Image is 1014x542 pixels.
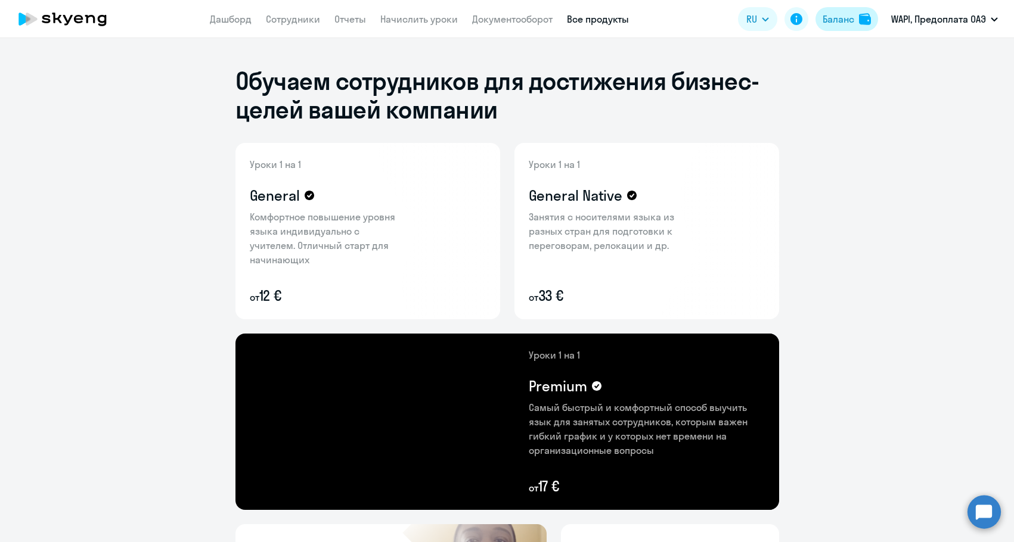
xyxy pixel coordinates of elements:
[363,334,779,510] img: premium-content-bg.png
[529,157,684,172] p: Уроки 1 на 1
[529,348,765,362] p: Уроки 1 на 1
[746,12,757,26] span: RU
[823,12,854,26] div: Баланс
[380,13,458,25] a: Начислить уроки
[859,13,871,25] img: balance
[529,400,765,457] p: Самый быстрый и комфортный способ выучить язык для занятых сотрудников, которым важен гибкий граф...
[529,482,538,494] small: от
[250,186,300,205] h4: General
[885,5,1004,33] button: WAPI, Предоплата ОАЭ
[529,376,587,395] h4: Premium
[738,7,777,31] button: RU
[529,291,538,303] small: от
[529,476,765,496] p: 17 €
[472,13,553,25] a: Документооборот
[514,143,702,319] img: general-native-content-bg.png
[266,13,320,25] a: Сотрудники
[529,210,684,253] p: Занятия с носителями языка из разных стран для подготовки к переговорам, релокации и др.
[250,291,259,303] small: от
[891,12,986,26] p: WAPI, Предоплата ОАЭ
[815,7,878,31] button: Балансbalance
[235,67,779,124] h1: Обучаем сотрудников для достижения бизнес-целей вашей компании
[529,186,623,205] h4: General Native
[250,157,405,172] p: Уроки 1 на 1
[567,13,629,25] a: Все продукты
[250,286,405,305] p: 12 €
[529,286,684,305] p: 33 €
[334,13,366,25] a: Отчеты
[210,13,252,25] a: Дашборд
[235,143,415,319] img: general-content-bg.png
[250,210,405,267] p: Комфортное повышение уровня языка индивидуально с учителем. Отличный старт для начинающих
